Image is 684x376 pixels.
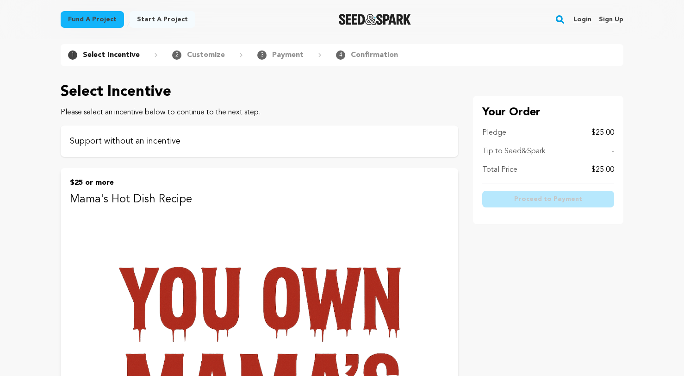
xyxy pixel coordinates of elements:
p: $25 or more [70,177,449,188]
a: Sign up [599,12,623,27]
p: Payment [272,50,304,61]
p: $25.00 [591,127,614,138]
a: Start a project [130,11,195,28]
p: Customize [187,50,225,61]
p: Total Price [482,164,517,175]
button: Proceed to Payment [482,191,614,207]
p: - [611,146,614,157]
p: Please select an incentive below to continue to the next step. [61,107,458,118]
span: 4 [336,50,345,60]
a: Seed&Spark Homepage [339,14,411,25]
a: Login [573,12,591,27]
p: Pledge [482,127,506,138]
span: 1 [68,50,77,60]
p: Mama's Hot Dish Recipe [70,192,449,207]
p: Support without an incentive [70,135,449,148]
p: Confirmation [351,50,398,61]
p: Select Incentive [61,81,458,103]
p: Select Incentive [83,50,140,61]
p: Tip to Seed&Spark [482,146,545,157]
img: Seed&Spark Logo Dark Mode [339,14,411,25]
a: Fund a project [61,11,124,28]
span: 3 [257,50,267,60]
span: 2 [172,50,181,60]
span: Proceed to Payment [514,194,582,204]
p: Your Order [482,105,614,120]
p: $25.00 [591,164,614,175]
